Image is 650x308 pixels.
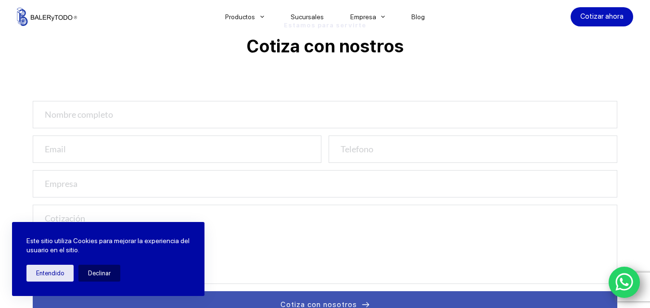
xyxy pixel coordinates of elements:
button: Entendido [26,265,74,282]
a: Cotizar ahora [571,7,633,26]
p: Cotiza con nostros [33,35,618,59]
a: WhatsApp [609,267,640,298]
img: Balerytodo [17,8,77,26]
p: Este sitio utiliza Cookies para mejorar la experiencia del usuario en el sitio. [26,236,190,255]
input: Nombre completo [33,101,618,128]
input: Empresa [33,170,618,197]
input: Email [33,136,321,163]
input: Telefono [329,136,617,163]
button: Declinar [78,265,120,282]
